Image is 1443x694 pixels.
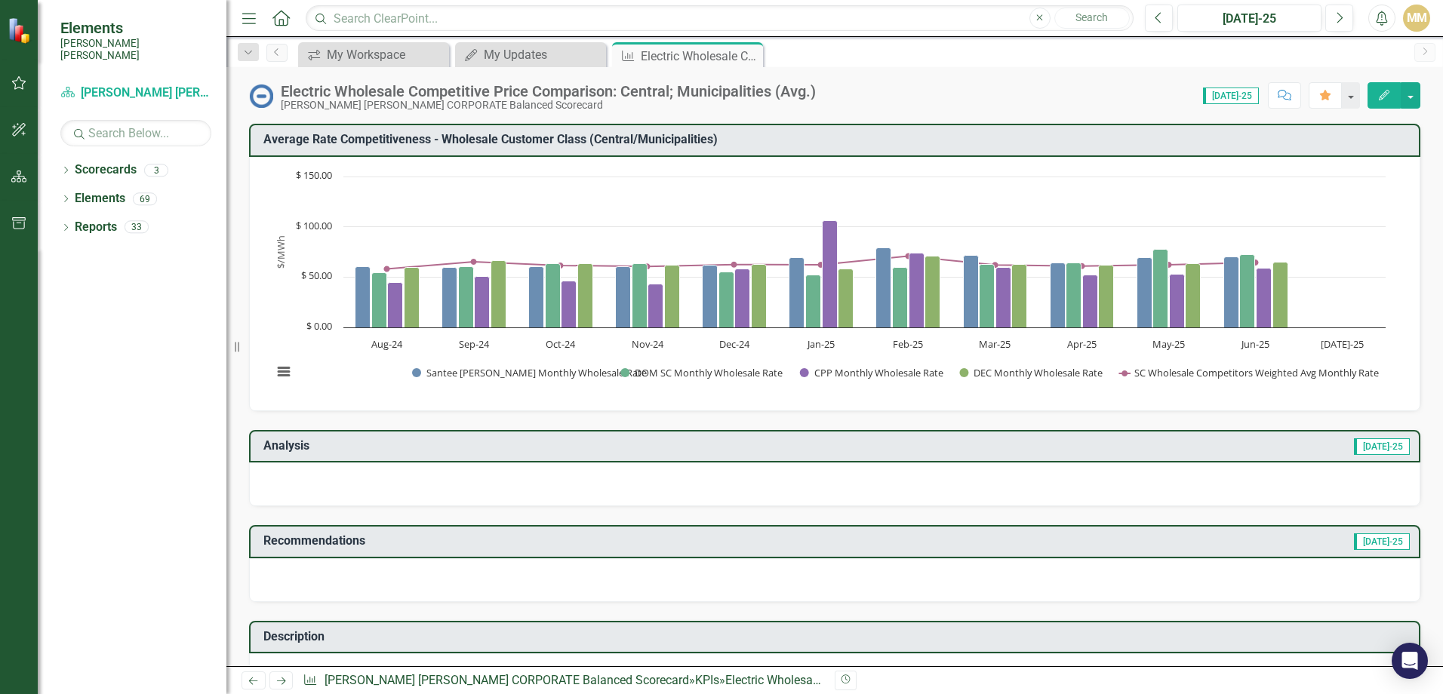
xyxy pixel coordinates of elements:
path: Apr-25, 64.5. Santee Cooper Monthly Wholesale Rate. [1051,263,1066,327]
a: My Workspace [302,45,445,64]
path: Oct-24, 61.59. SC Wholesale Competitors Weighted Avg Monthly Rate. [558,262,564,268]
path: Aug-24, 60.53. Santee Cooper Monthly Wholesale Rate. [355,266,371,327]
path: Mar-25, 62.37. DEC Monthly Wholesale Rate. [1012,264,1027,327]
path: Jun-25, 59.2. CPP Monthly Wholesale Rate. [1257,268,1272,327]
div: 33 [125,221,149,234]
path: Oct-24, 63.05. DEC Monthly Wholesale Rate. [578,263,593,327]
path: Aug-24, 44.98. CPP Monthly Wholesale Rate. [388,282,403,327]
text: Jun-25 [1240,337,1269,351]
img: No Information [249,84,273,108]
path: Jan-25, 62.23. SC Wholesale Competitors Weighted Avg Monthly Rate. [818,262,824,268]
path: Dec-24, 55.36. DOM SC Monthly Wholesale Rate. [719,272,734,327]
path: Jun-25, 64.49. SC Wholesale Competitors Weighted Avg Monthly Rate. [1253,259,1259,266]
path: Nov-24, 62.13. DEC Monthly Wholesale Rate. [665,265,680,327]
path: Nov-24, 42.94. CPP Monthly Wholesale Rate. [648,284,663,327]
path: Jun-25, 72.65. DOM SC Monthly Wholesale Rate. [1240,254,1255,327]
path: Apr-25, 61.73. DEC Monthly Wholesale Rate. [1099,265,1114,327]
span: [DATE]-25 [1203,88,1259,104]
path: Oct-24, 60.18. Santee Cooper Monthly Wholesale Rate. [529,266,544,327]
path: Aug-24, 58.04. SC Wholesale Competitors Weighted Avg Monthly Rate. [384,266,390,272]
text: Nov-24 [632,337,664,351]
path: Jun-25, 64.89. DEC Monthly Wholesale Rate. [1273,262,1288,327]
path: Dec-24, 57.95. CPP Monthly Wholesale Rate. [735,269,750,327]
text: $ 50.00 [301,269,332,282]
path: Nov-24, 63.47. DOM SC Monthly Wholesale Rate. [632,263,648,327]
path: Sep-24, 50.77. CPP Monthly Wholesale Rate. [475,276,490,327]
path: Jan-25, 106.47. CPP Monthly Wholesale Rate. [823,220,838,327]
div: » » [303,672,823,689]
path: Oct-24, 63.15. DOM SC Monthly Wholesale Rate. [546,263,561,327]
text: Aug-24 [371,337,403,351]
text: Apr-25 [1067,337,1097,351]
a: KPIs [695,673,719,687]
text: Sep-24 [459,337,490,351]
path: Jan-25, 58.27. DEC Monthly Wholesale Rate. [838,269,854,327]
path: Apr-25, 60.93. SC Wholesale Competitors Weighted Avg Monthly Rate. [1079,263,1085,269]
path: Sep-24, 66.75. DEC Monthly Wholesale Rate. [491,260,506,327]
div: Electric Wholesale Competitive Price Comparison: Central; Municipalities (Avg.) [281,83,816,100]
text: $/MWh [274,235,288,269]
div: [DATE]-25 [1183,10,1316,28]
div: Open Intercom Messenger [1392,643,1428,679]
text: May-25 [1152,337,1185,351]
path: Feb-25, 78.82. Santee Cooper Monthly Wholesale Rate. [876,247,891,327]
path: May-25, 62.31. SC Wholesale Competitors Weighted Avg Monthly Rate. [1166,262,1172,268]
text: Dec-24 [719,337,750,351]
g: SC Wholesale Competitors Weighted Avg Monthly Rate, series 5 of 5. Line with 12 data points. [384,253,1259,272]
path: May-25, 69.41. Santee Cooper Monthly Wholesale Rate. [1137,257,1152,327]
text: Jan-25 [806,337,835,351]
text: $ 100.00 [296,219,332,232]
path: Dec-24, 62.95. DEC Monthly Wholesale Rate. [752,264,767,327]
div: My Updates [484,45,602,64]
span: Elements [60,19,211,37]
path: Dec-24, 62.03. Santee Cooper Monthly Wholesale Rate. [703,265,718,327]
div: Chart. Highcharts interactive chart. [265,169,1405,395]
span: [DATE]-25 [1354,438,1410,455]
path: Sep-24, 59.9. Santee Cooper Monthly Wholesale Rate. [442,267,457,327]
text: $ 0.00 [306,319,332,333]
button: MM [1403,5,1430,32]
text: [DATE]-25 [1321,337,1364,351]
h3: Analysis [263,439,774,453]
a: Elements [75,190,125,207]
a: Reports [75,219,117,236]
img: ClearPoint Strategy [8,17,34,44]
a: [PERSON_NAME] [PERSON_NAME] CORPORATE Balanced Scorecard [60,84,211,102]
path: Feb-25, 70.66. DEC Monthly Wholesale Rate. [925,256,940,327]
path: Feb-25, 74.01. CPP Monthly Wholesale Rate. [909,253,925,327]
path: Jan-25, 52.24. DOM SC Monthly Wholesale Rate. [806,275,821,327]
button: Show DEC Monthly Wholesale Rate [959,366,1103,379]
h3: Description [263,630,1411,643]
path: Nov-24, 60.55. Santee Cooper Monthly Wholesale Rate. [616,266,631,327]
span: [DATE]-25 [1354,533,1410,550]
text: Mar-25 [979,337,1011,351]
input: Search Below... [60,120,211,146]
div: 3 [144,164,168,177]
div: 69 [133,192,157,205]
h3: Average Rate Competitiveness - Wholesale Customer Class (Central/Municipalities) [263,133,1411,146]
button: Show SC Wholesale Competitors Weighted Avg Monthly Rate [1119,366,1379,379]
path: May-25, 52.85. CPP Monthly Wholesale Rate. [1170,274,1185,327]
div: [PERSON_NAME] [PERSON_NAME] CORPORATE Balanced Scorecard [281,100,816,111]
path: Mar-25, 71.52. Santee Cooper Monthly Wholesale Rate. [964,255,979,327]
button: Search [1054,8,1130,29]
path: May-25, 77.73. DOM SC Monthly Wholesale Rate. [1153,249,1168,327]
a: [PERSON_NAME] [PERSON_NAME] CORPORATE Balanced Scorecard [325,673,689,687]
p: All-in rate for wholesale customers are in dollars per MegaWatt-hour ($/MWh) [265,665,1405,683]
input: Search ClearPoint... [306,5,1134,32]
path: Feb-25, 70.83. SC Wholesale Competitors Weighted Avg Monthly Rate. [906,253,912,259]
path: Sep-24, 65.28. SC Wholesale Competitors Weighted Avg Monthly Rate. [471,259,477,265]
path: Apr-25, 51.8. CPP Monthly Wholesale Rate. [1083,275,1098,327]
path: Mar-25, 62.42. DOM SC Monthly Wholesale Rate. [980,264,995,327]
a: My Updates [459,45,602,64]
button: Show Santee Cooper Monthly Wholesale Rate [412,366,604,379]
div: Electric Wholesale Competitive Price Comparison: Central; Municipalities (Avg.) [725,673,1144,687]
div: My Workspace [327,45,445,64]
path: Aug-24, 59.35. DEC Monthly Wholesale Rate. [405,267,420,327]
text: $ 150.00 [296,168,332,182]
path: Jan-25, 69.03. Santee Cooper Monthly Wholesale Rate. [789,257,805,327]
path: Apr-25, 64.23. DOM SC Monthly Wholesale Rate. [1066,263,1081,327]
button: Show DOM SC Monthly Wholesale Rate [620,366,783,379]
button: Show CPP Monthly Wholesale Rate [800,366,943,379]
text: Oct-24 [546,337,576,351]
